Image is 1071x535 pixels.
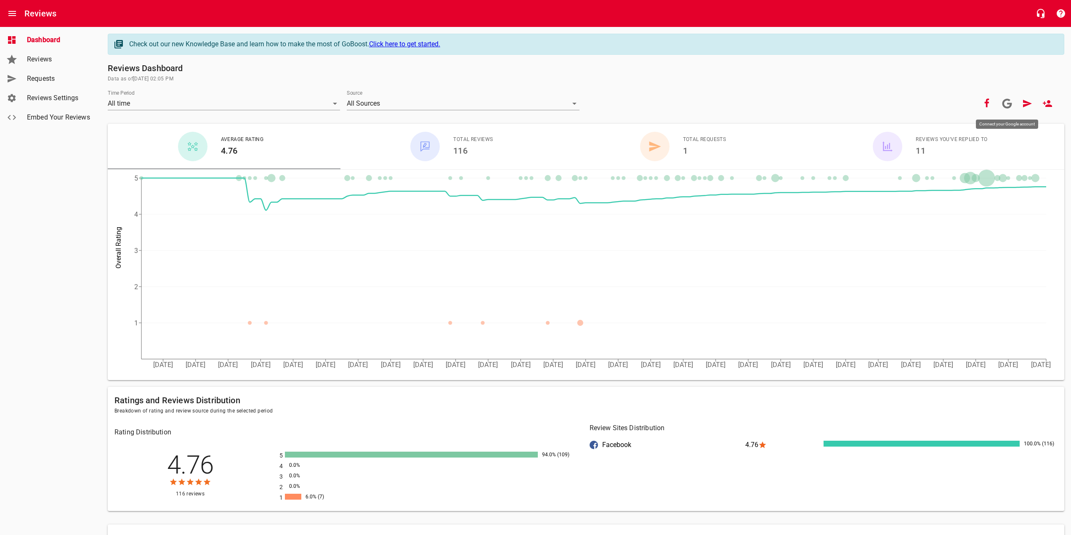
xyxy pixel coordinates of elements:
h6: Ratings and Reviews Distribution [114,394,1058,407]
div: Facebook [590,441,746,449]
tspan: [DATE] [543,361,563,369]
tspan: [DATE] [641,361,661,369]
tspan: [DATE] [998,361,1018,369]
tspan: [DATE] [836,361,856,369]
label: Source [347,90,362,96]
span: Breakdown of rating and review source during the selected period [114,407,1058,415]
tspan: [DATE] [218,361,238,369]
span: Reviews Settings [27,93,91,103]
span: Total Reviews [453,136,493,144]
div: 4.76 [745,441,823,449]
div: 6.0% (7) [303,494,343,500]
button: Support Portal [1051,3,1071,24]
p: 5 [279,451,285,460]
div: All Sources [347,97,579,110]
tspan: [DATE] [283,361,303,369]
tspan: [DATE] [673,361,693,369]
div: 100.0% (116) [1022,441,1062,447]
div: 0.0% [287,462,327,468]
span: Embed Your Reviews [27,112,91,122]
h2: 4.76 [117,452,264,478]
span: Requests [27,74,91,84]
h6: Rating Distribution [114,426,583,438]
h6: Review Sites Distribution [590,422,1058,434]
tspan: [DATE] [186,361,205,369]
button: Open drawer [2,3,22,24]
tspan: [DATE] [966,361,986,369]
tspan: 3 [134,247,138,255]
span: Average Rating [221,136,264,144]
button: Live Chat [1031,3,1051,24]
h6: 1 [683,144,726,157]
tspan: [DATE] [738,361,758,369]
p: 2 [279,483,285,492]
tspan: [DATE] [381,361,401,369]
span: Dashboard [27,35,91,45]
tspan: [DATE] [153,361,173,369]
tspan: [DATE] [413,361,433,369]
tspan: [DATE] [868,361,888,369]
p: 1 [279,493,285,502]
span: Data as of [DATE] 02:05 PM [108,75,1064,83]
tspan: [DATE] [1031,361,1051,369]
h6: 4.76 [221,144,264,157]
tspan: [DATE] [511,361,531,369]
p: 3 [279,472,285,481]
span: Total Requests [683,136,726,144]
h6: Reviews [24,7,56,20]
tspan: 5 [134,174,138,182]
div: Facebook [590,441,598,449]
tspan: 1 [134,319,138,327]
tspan: [DATE] [706,361,726,369]
a: Click here to get started. [369,40,440,48]
tspan: [DATE] [608,361,628,369]
span: Reviews [27,54,91,64]
span: Reviews You've Replied To [916,136,987,144]
a: New User [1037,93,1058,114]
label: Time Period [108,90,135,96]
img: facebook-dark.png [590,441,598,449]
tspan: [DATE] [901,361,921,369]
h6: 116 [453,144,493,157]
tspan: [DATE] [251,361,271,369]
tspan: [DATE] [446,361,465,369]
h6: Reviews Dashboard [108,61,1064,75]
tspan: 2 [134,283,138,291]
tspan: Overall Rating [114,227,122,269]
tspan: [DATE] [478,361,498,369]
div: All time [108,97,340,110]
span: 116 reviews [114,490,266,498]
button: Your Facebook account is connected [977,93,997,114]
tspan: [DATE] [348,361,368,369]
div: Check out our new Knowledge Base and learn how to make the most of GoBoost. [129,39,1055,49]
a: Request Review [1017,93,1037,114]
tspan: [DATE] [933,361,953,369]
tspan: [DATE] [316,361,335,369]
div: 0.0% [287,473,327,479]
p: 4 [279,462,285,471]
tspan: [DATE] [803,361,823,369]
tspan: 4 [134,210,138,218]
div: 0.0% [287,483,327,489]
tspan: [DATE] [576,361,595,369]
div: 94.0% (109) [540,452,580,458]
tspan: [DATE] [771,361,791,369]
h6: 11 [916,144,987,157]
